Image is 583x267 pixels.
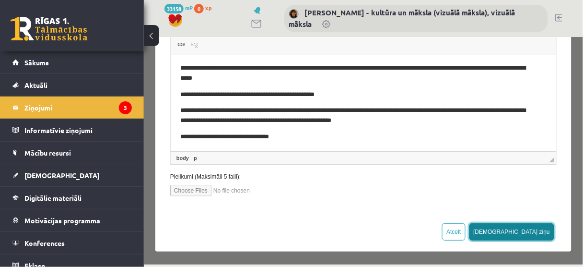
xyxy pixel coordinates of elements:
span: mP [185,4,193,12]
span: 0 [194,4,204,13]
legend: Ziņojumi [24,97,132,119]
a: [PERSON_NAME] - kultūra un māksla (vizuālā māksla), vizuālā māksla [289,8,515,29]
a: Aktuāli [12,74,132,96]
img: Ilze Kolka - kultūra un māksla (vizuālā māksla), vizuālā māksla [289,9,299,19]
span: Aktuāli [24,81,47,89]
button: [DEMOGRAPHIC_DATA] ziņu [326,186,411,204]
a: Konferences [12,232,132,254]
span: Sākums [24,58,49,67]
legend: Informatīvie ziņojumi [24,119,132,141]
a: Motivācijas programma [12,209,132,231]
a: [DEMOGRAPHIC_DATA] [12,164,132,186]
span: Mērogot [406,121,410,125]
label: Pielikumi (Maksimāli 5 faili): [19,135,420,144]
button: Atcelt [298,186,321,204]
span: Digitālie materiāli [24,194,82,202]
i: 3 [119,101,132,114]
span: Konferences [24,239,65,247]
iframe: Bagātinātā teksta redaktors, wiswyg-editor-47433882562940-1758291798-705 [27,18,412,114]
span: 33158 [164,4,184,13]
a: Rīgas 1. Tālmācības vidusskola [11,17,87,41]
a: Atsaistīt [44,1,58,14]
a: Ziņojumi3 [12,97,132,119]
span: Motivācijas programma [24,216,100,225]
a: Saite (vadīšanas taustiņš+K) [31,1,44,14]
a: 33158 mP [164,4,193,12]
a: body elements [31,117,47,125]
a: Informatīvie ziņojumi [12,119,132,141]
a: p elements [48,117,55,125]
a: Digitālie materiāli [12,187,132,209]
a: Mācību resursi [12,142,132,164]
span: Mācību resursi [24,148,71,157]
span: [DEMOGRAPHIC_DATA] [24,171,100,180]
a: Sākums [12,51,132,73]
span: xp [205,4,211,12]
a: 0 xp [194,4,216,12]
